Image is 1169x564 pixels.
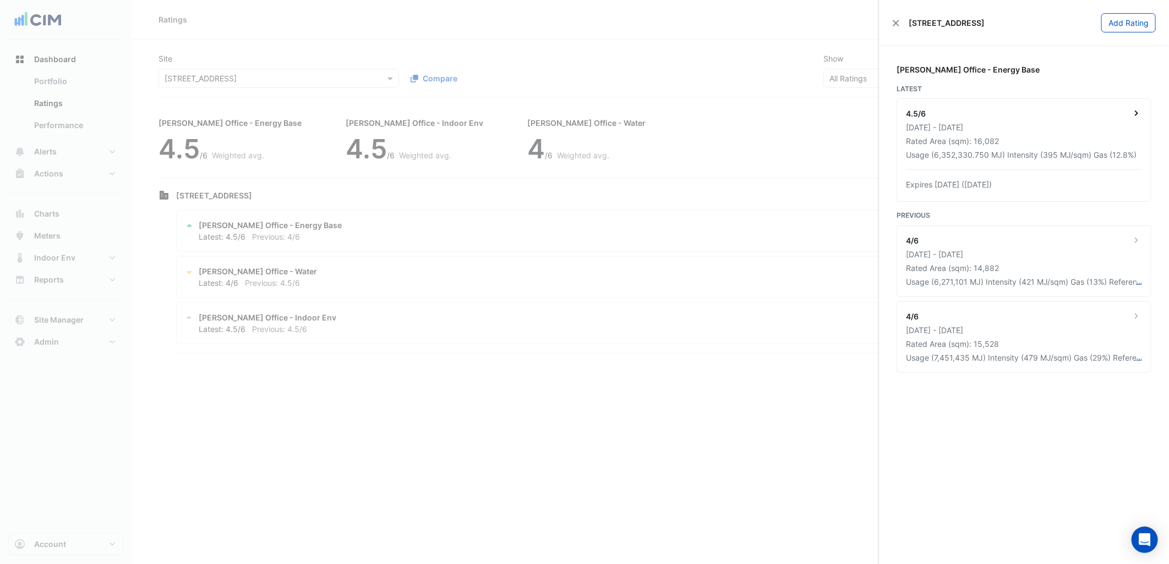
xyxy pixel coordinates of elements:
[906,108,926,119] div: 4.5/6
[906,149,1137,161] div: Usage (6,352,330.750 MJ) Intensity (395 MJ/sqm) Gas (12.8%)
[1137,276,1142,287] button: …
[906,235,919,246] div: 4/6
[906,311,919,322] div: 4/6
[892,19,900,27] button: Close
[909,17,985,29] span: [STREET_ADDRESS]
[906,262,1142,274] div: Rated Area (sqm): 14,882
[897,211,1151,220] div: Previous
[1132,527,1158,553] div: Open Intercom Messenger
[906,179,1142,190] div: Expires [DATE] ([DATE])
[906,248,1142,260] div: [DATE] - [DATE]
[906,276,1137,287] div: Usage (6,271,101 MJ) Intensity (421 MJ/sqm) Gas (13%) Reference (OF31561) PremiseID (P3788)
[1137,352,1142,363] button: …
[897,84,1151,94] div: Latest
[906,135,1142,147] div: Rated Area (sqm): 16,082
[906,338,1142,350] div: Rated Area (sqm): 15,528
[906,352,1137,363] div: Usage (7,451,435 MJ) Intensity (479 MJ/sqm) Gas (29%) Reference (OF27531) PremiseID (P3788)
[906,121,1142,133] div: [DATE] - [DATE]
[906,324,1142,336] div: [DATE] - [DATE]
[897,64,1151,75] div: [PERSON_NAME] Office - Energy Base
[1101,13,1156,32] button: Add Rating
